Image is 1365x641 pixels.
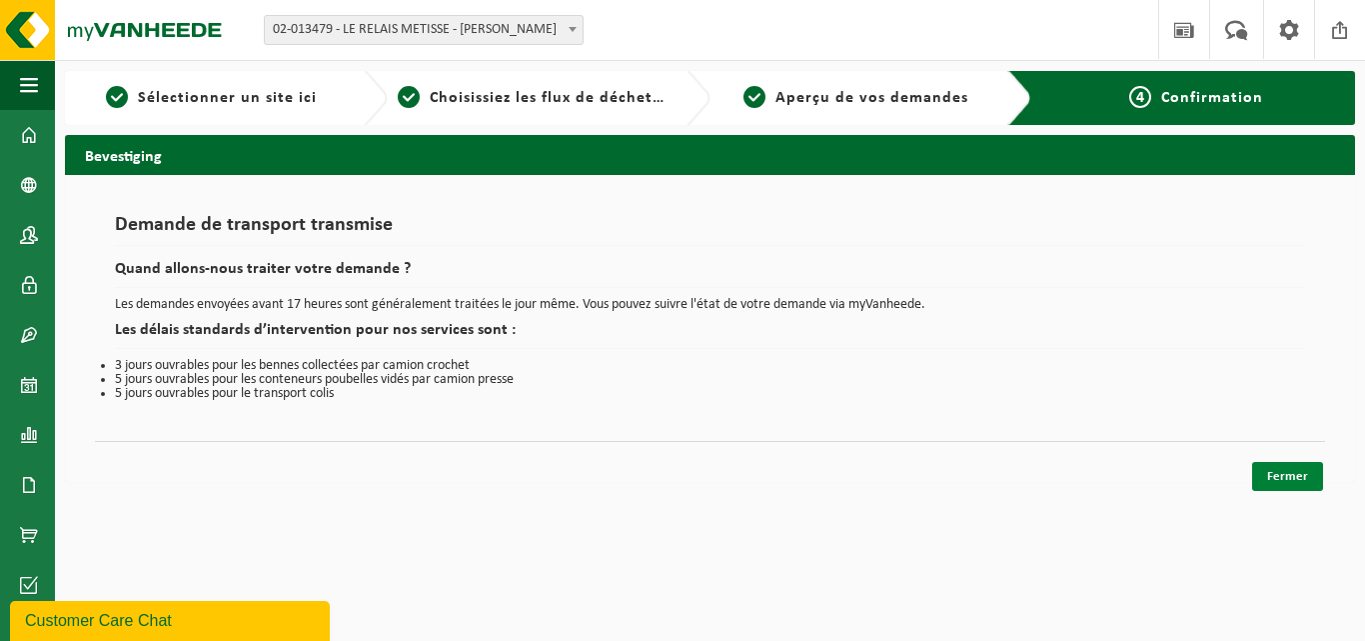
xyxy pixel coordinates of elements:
h1: Demande de transport transmise [115,215,1305,246]
li: 5 jours ouvrables pour les conteneurs poubelles vidés par camion presse [115,373,1305,387]
span: Sélectionner un site ici [138,90,317,106]
li: 3 jours ouvrables pour les bennes collectées par camion crochet [115,359,1305,373]
iframe: chat widget [10,597,334,641]
h2: Les délais standards d’intervention pour nos services sont : [115,322,1305,349]
a: 3Aperçu de vos demandes [720,86,993,110]
h2: Bevestiging [65,135,1355,174]
a: 2Choisissiez les flux de déchets et récipients [398,86,671,110]
span: 2 [398,86,420,108]
h2: Quand allons-nous traiter votre demande ? [115,261,1305,288]
span: 4 [1129,86,1151,108]
span: 3 [743,86,765,108]
span: Confirmation [1161,90,1263,106]
a: 1Sélectionner un site ici [75,86,348,110]
li: 5 jours ouvrables pour le transport colis [115,387,1305,401]
span: 02-013479 - LE RELAIS METISSE - BILLY BERCLAU [264,15,584,45]
span: 1 [106,86,128,108]
span: 02-013479 - LE RELAIS METISSE - BILLY BERCLAU [265,16,583,44]
p: Les demandes envoyées avant 17 heures sont généralement traitées le jour même. Vous pouvez suivre... [115,298,1305,312]
span: Choisissiez les flux de déchets et récipients [430,90,762,106]
span: Aperçu de vos demandes [775,90,968,106]
a: Fermer [1252,462,1323,491]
